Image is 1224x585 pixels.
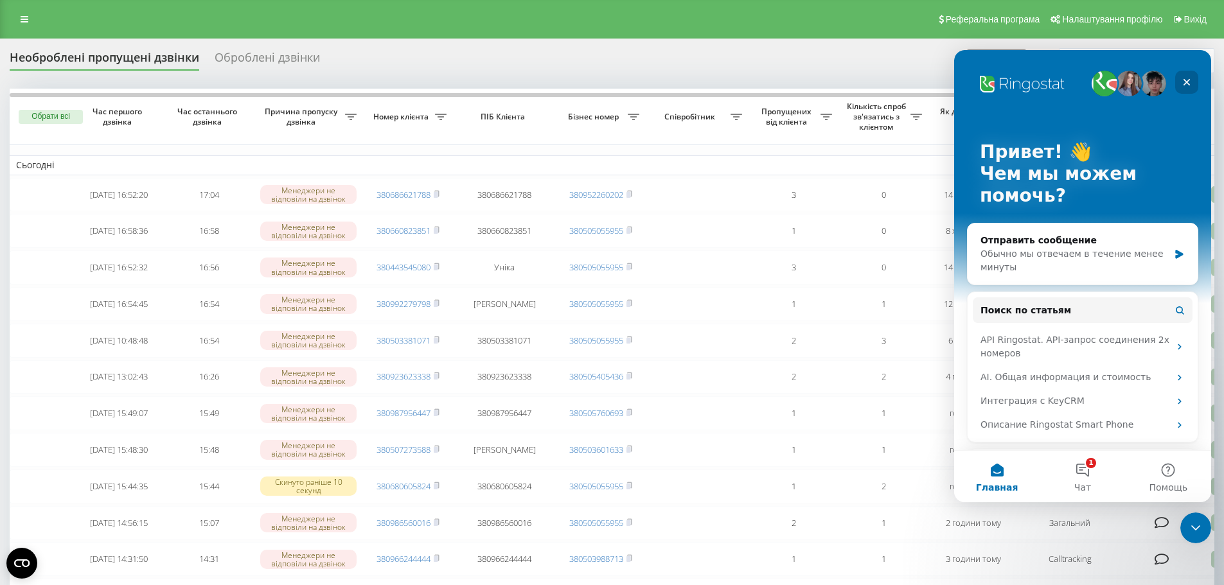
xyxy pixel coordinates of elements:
td: [DATE] 14:31:50 [74,542,164,576]
td: 16:54 [164,287,254,321]
div: Менеджери не відповіли на дзвінок [260,367,357,387]
td: 3 [838,324,928,358]
div: Менеджери не відповіли на дзвінок [260,294,357,313]
td: 0 [838,214,928,248]
iframe: Intercom live chat [1180,512,1211,543]
td: 2 [838,360,928,394]
button: Open CMP widget [6,548,37,579]
td: 1 [838,433,928,467]
a: 380505055955 [569,335,623,346]
td: 1 [749,433,838,467]
a: 380505405436 [569,371,623,382]
button: Експорт [966,49,1027,73]
div: Менеджери не відповіли на дзвінок [260,404,357,423]
td: 2 [749,360,838,394]
button: Обрати всі [19,110,83,124]
td: 16:56 [164,250,254,284]
a: 380507273588 [377,444,430,455]
td: 16:26 [164,360,254,394]
td: 380923623338 [453,360,556,394]
span: Бізнес номер [562,112,628,122]
td: 14 хвилин тому [928,178,1018,212]
a: 380505055955 [569,517,623,528]
div: Оброблені дзвінки [215,51,320,71]
td: [DATE] 16:52:32 [74,250,164,284]
td: Уніка [453,250,556,284]
td: 1 [749,542,838,576]
td: годину тому [928,469,1018,503]
td: 1 [749,469,838,503]
td: 1 [749,287,838,321]
a: 380660823851 [377,225,430,236]
td: годину тому [928,433,1018,467]
td: [PERSON_NAME] [453,433,556,467]
td: 2 [749,506,838,540]
td: 380660823851 [453,214,556,248]
td: 14:31 [164,542,254,576]
span: Номер клієнта [369,112,435,122]
td: 1 [749,396,838,430]
div: Необроблені пропущені дзвінки [10,51,199,71]
td: годину тому [928,396,1018,430]
a: 380686621788 [377,189,430,200]
td: 3 години тому [928,542,1018,576]
span: Причина пропуску дзвінка [260,107,345,127]
td: 1 [838,506,928,540]
div: Менеджери не відповіли на дзвінок [260,331,357,350]
a: 380443545080 [377,261,430,273]
td: 0 [838,178,928,212]
div: Менеджери не відповіли на дзвінок [260,440,357,459]
a: 380952260202 [569,189,623,200]
td: 2 [838,469,928,503]
td: 380680605824 [453,469,556,503]
div: Менеджери не відповіли на дзвінок [260,258,357,277]
div: Менеджери не відповіли на дзвінок [260,222,357,241]
td: 15:44 [164,469,254,503]
div: Менеджери не відповіли на дзвінок [260,513,357,532]
a: 380923623338 [377,371,430,382]
span: Кількість спроб зв'язатись з клієнтом [845,101,910,132]
span: Налаштування профілю [1062,14,1162,24]
td: Calltracking [1018,542,1121,576]
span: Співробітник [652,112,731,122]
td: 380987956447 [453,396,556,430]
td: 1 [838,396,928,430]
td: [DATE] 15:44:35 [74,469,164,503]
td: Загальний [1018,506,1121,540]
td: [DATE] 15:48:30 [74,433,164,467]
a: 380503601633 [569,444,623,455]
a: 380505055955 [569,298,623,310]
span: Час першого дзвінка [84,107,154,127]
td: [DATE] 14:56:15 [74,506,164,540]
td: [DATE] 10:48:48 [74,324,164,358]
a: 380505055955 [569,261,623,273]
a: 380680605824 [377,480,430,492]
td: 8 хвилин тому [928,214,1018,248]
td: 16:58 [164,214,254,248]
td: 380503381071 [453,324,556,358]
a: 380992279798 [377,298,430,310]
td: 15:07 [164,506,254,540]
a: 380966244444 [377,553,430,564]
td: [DATE] 16:54:45 [74,287,164,321]
td: 2 години тому [928,506,1018,540]
td: 3 [749,178,838,212]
